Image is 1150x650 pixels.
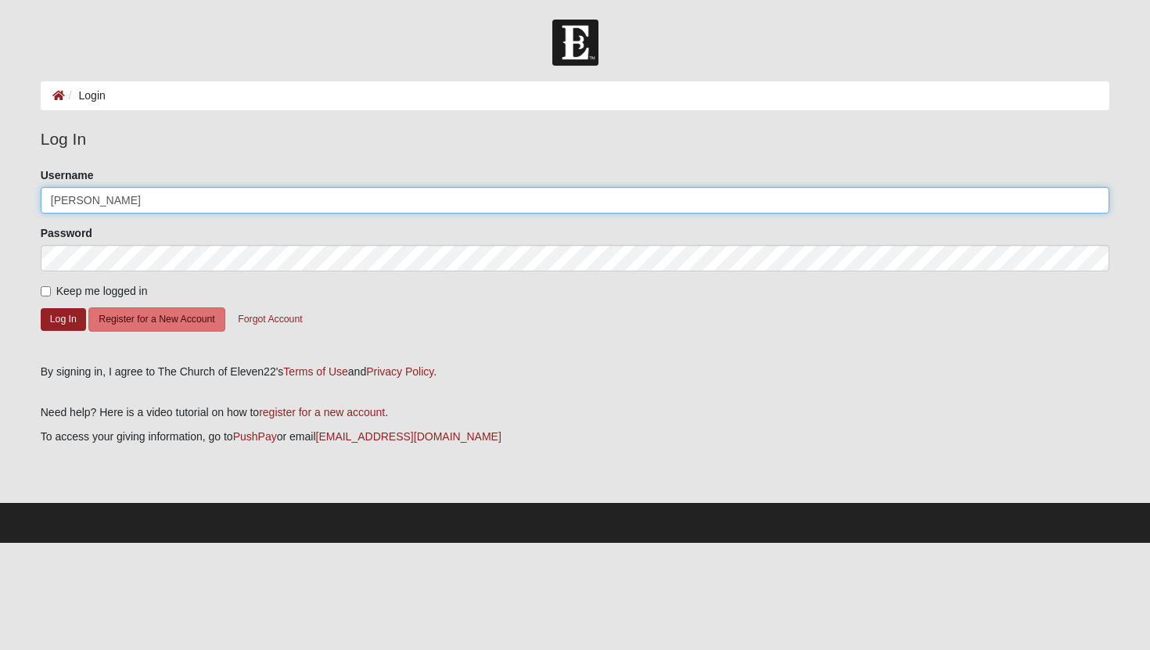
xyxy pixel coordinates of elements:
a: [EMAIL_ADDRESS][DOMAIN_NAME] [316,430,501,443]
button: Forgot Account [228,307,312,332]
a: register for a new account [259,406,385,418]
div: By signing in, I agree to The Church of Eleven22's and . [41,364,1110,380]
input: Keep me logged in [41,286,51,296]
p: To access your giving information, go to or email [41,429,1110,445]
span: Keep me logged in [56,285,148,297]
label: Password [41,225,92,241]
button: Register for a New Account [88,307,225,332]
a: Privacy Policy [366,365,433,378]
a: Terms of Use [283,365,347,378]
li: Login [65,88,106,104]
p: Need help? Here is a video tutorial on how to . [41,404,1110,421]
label: Username [41,167,94,183]
legend: Log In [41,127,1110,152]
a: PushPay [233,430,277,443]
img: Church of Eleven22 Logo [552,20,598,66]
button: Log In [41,308,86,331]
